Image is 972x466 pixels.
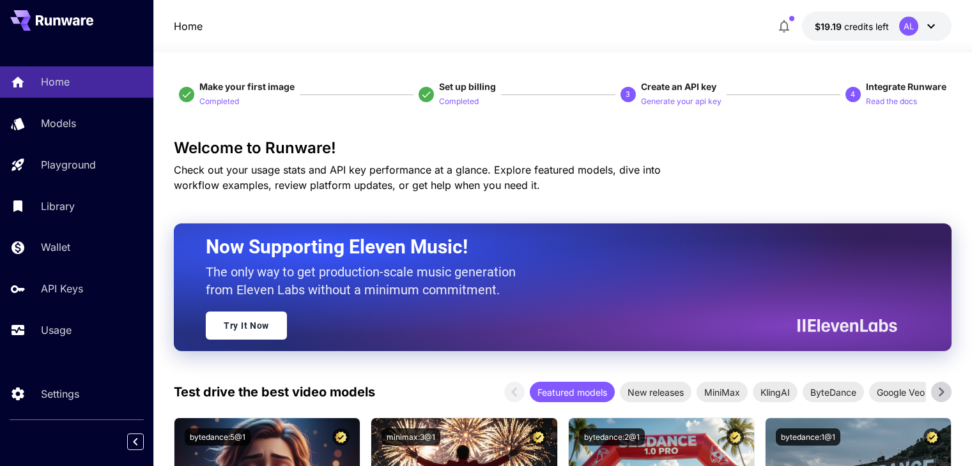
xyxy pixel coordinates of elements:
[727,428,744,446] button: Certified Model – Vetted for best performance and includes a commercial license.
[174,139,952,157] h3: Welcome to Runware!
[697,386,748,399] span: MiniMax
[697,382,748,402] div: MiniMax
[530,382,615,402] div: Featured models
[753,386,798,399] span: KlingAI
[206,235,888,259] h2: Now Supporting Eleven Music!
[199,81,295,92] span: Make your first image
[127,433,144,450] button: Collapse sidebar
[332,428,350,446] button: Certified Model – Vetted for best performance and includes a commercial license.
[866,93,917,109] button: Read the docs
[866,96,917,108] p: Read the docs
[776,428,840,446] button: bytedance:1@1
[137,430,153,453] div: Collapse sidebar
[41,116,76,131] p: Models
[174,19,203,34] nav: breadcrumb
[41,199,75,214] p: Library
[626,89,630,100] p: 3
[803,382,864,402] div: ByteDance
[174,19,203,34] a: Home
[641,81,716,92] span: Create an API key
[620,386,691,399] span: New releases
[844,21,889,32] span: credits left
[41,74,70,89] p: Home
[641,96,721,108] p: Generate your api key
[869,386,932,399] span: Google Veo
[815,21,844,32] span: $19.19
[530,428,547,446] button: Certified Model – Vetted for best performance and includes a commercial license.
[899,17,918,36] div: AL
[439,96,479,108] p: Completed
[185,428,251,446] button: bytedance:5@1
[923,428,941,446] button: Certified Model – Vetted for best performance and includes a commercial license.
[206,312,287,340] a: Try It Now
[641,93,721,109] button: Generate your api key
[174,163,661,192] span: Check out your usage stats and API key performance at a glance. Explore featured models, dive int...
[803,386,864,399] span: ByteDance
[439,81,496,92] span: Set up billing
[869,382,932,402] div: Google Veo
[753,382,798,402] div: KlingAI
[174,382,375,402] p: Test drive the best video models
[851,89,855,100] p: 4
[41,322,72,338] p: Usage
[439,93,479,109] button: Completed
[41,239,70,255] p: Wallet
[206,263,525,299] p: The only way to get production-scale music generation from Eleven Labs without a minimum commitment.
[41,386,79,402] p: Settings
[199,93,239,109] button: Completed
[41,157,96,172] p: Playground
[382,428,440,446] button: minimax:3@1
[41,281,83,296] p: API Keys
[866,81,946,92] span: Integrate Runware
[530,386,615,399] span: Featured models
[199,96,239,108] p: Completed
[802,11,952,41] button: $19.19302AL
[620,382,691,402] div: New releases
[579,428,645,446] button: bytedance:2@1
[815,20,889,33] div: $19.19302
